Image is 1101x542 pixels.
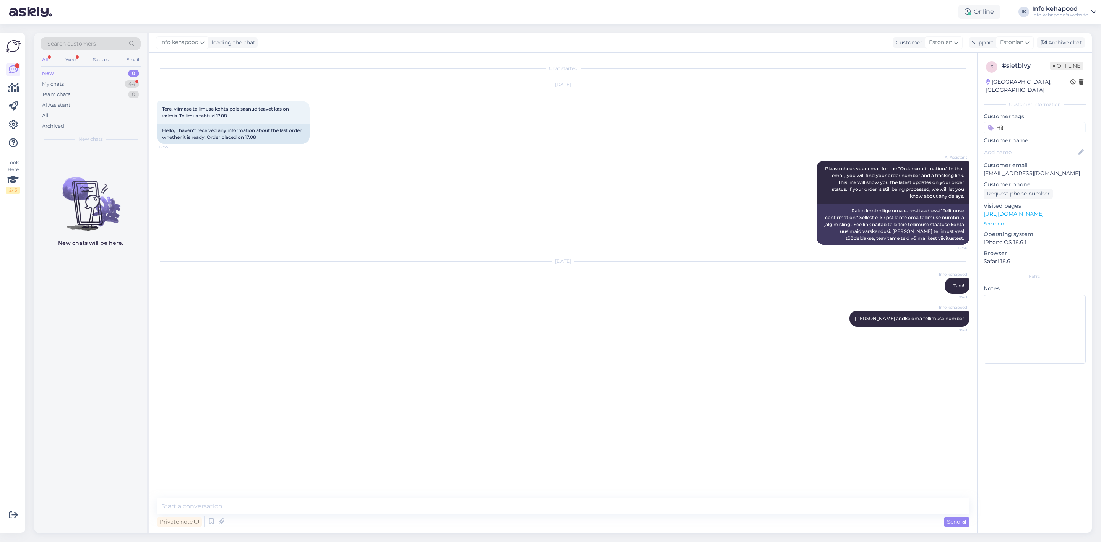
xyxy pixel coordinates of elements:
p: Browser [984,249,1086,257]
input: Add a tag [984,122,1086,133]
p: Customer tags [984,112,1086,120]
div: Info kehapood [1032,6,1088,12]
span: [PERSON_NAME] andke oma tellimuse number [855,316,964,321]
p: New chats will be here. [58,239,123,247]
div: Email [125,55,141,65]
div: [GEOGRAPHIC_DATA], [GEOGRAPHIC_DATA] [986,78,1070,94]
div: AI Assistant [42,101,70,109]
div: Archive chat [1037,37,1085,48]
span: New chats [78,136,103,143]
span: Info kehapood [939,304,967,310]
span: AI Assistant [939,155,967,160]
div: Look Here [6,159,20,194]
p: Customer email [984,161,1086,169]
div: Hello, I haven't received any information about the last order whether it is ready. Order placed ... [157,124,310,144]
div: Support [969,39,994,47]
div: My chats [42,80,64,88]
p: Safari 18.6 [984,257,1086,265]
div: Web [64,55,77,65]
img: Askly Logo [6,39,21,54]
div: Info kehapood's website [1032,12,1088,18]
div: 0 [128,91,139,98]
div: # sietblvy [1002,61,1050,70]
span: 9:40 [939,294,967,300]
input: Add name [984,148,1077,156]
div: Team chats [42,91,70,98]
span: Send [947,518,966,525]
span: 9:40 [939,327,967,333]
div: Online [958,5,1000,19]
div: IK [1018,7,1029,17]
div: Archived [42,122,64,130]
div: All [42,112,49,119]
div: Palun kontrollige oma e-posti aadressi "Tellimuse confirmation." Sellest e-kirjast leiate oma tel... [817,204,969,245]
p: Customer phone [984,181,1086,189]
span: Info kehapood [939,272,967,277]
div: Request phone number [984,189,1053,199]
div: 44 [125,80,139,88]
p: Visited pages [984,202,1086,210]
div: Socials [91,55,110,65]
div: [DATE] [157,258,969,265]
p: Operating system [984,230,1086,238]
span: 17:56 [939,245,967,251]
div: All [41,55,49,65]
p: [EMAIL_ADDRESS][DOMAIN_NAME] [984,169,1086,177]
div: [DATE] [157,81,969,88]
div: Chat started [157,65,969,72]
span: Estonian [929,38,952,47]
p: Notes [984,285,1086,293]
div: Customer [893,39,922,47]
div: Private note [157,517,202,527]
div: 0 [128,70,139,77]
div: 2 / 3 [6,187,20,194]
div: New [42,70,54,77]
span: Please check your email for the "Order confirmation." In that email, you will find your order num... [825,166,965,199]
a: Info kehapoodInfo kehapood's website [1032,6,1096,18]
span: 17:55 [159,144,188,150]
div: leading the chat [209,39,255,47]
span: Search customers [47,40,96,48]
p: Customer name [984,137,1086,145]
span: Info kehapood [160,38,198,47]
p: iPhone OS 18.6.1 [984,238,1086,246]
span: Tere! [953,283,964,288]
span: Estonian [1000,38,1023,47]
img: No chats [34,163,147,232]
div: Customer information [984,101,1086,108]
span: Tere, viimase tellimuse kohta pole saanud teavet kas on valmis. Tellimus tehtud 17.08 [162,106,290,119]
span: Offline [1050,62,1083,70]
span: s [991,64,993,70]
p: See more ... [984,220,1086,227]
a: [URL][DOMAIN_NAME] [984,210,1044,217]
div: Extra [984,273,1086,280]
